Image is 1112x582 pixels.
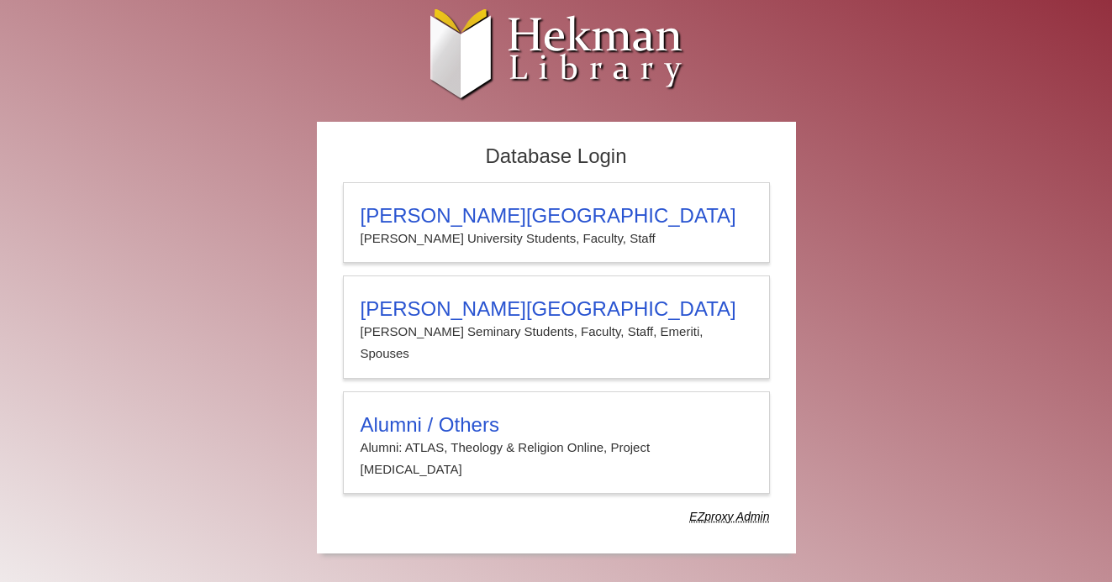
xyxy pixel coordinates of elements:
[361,321,752,365] p: [PERSON_NAME] Seminary Students, Faculty, Staff, Emeriti, Spouses
[361,297,752,321] h3: [PERSON_NAME][GEOGRAPHIC_DATA]
[361,204,752,228] h3: [PERSON_NAME][GEOGRAPHIC_DATA]
[343,275,770,379] a: [PERSON_NAME][GEOGRAPHIC_DATA][PERSON_NAME] Seminary Students, Faculty, Staff, Emeriti, Spouses
[689,510,769,523] dfn: Use Alumni login
[361,228,752,249] p: [PERSON_NAME] University Students, Faculty, Staff
[343,182,770,263] a: [PERSON_NAME][GEOGRAPHIC_DATA][PERSON_NAME] University Students, Faculty, Staff
[361,437,752,481] p: Alumni: ATLAS, Theology & Religion Online, Project [MEDICAL_DATA]
[335,139,778,174] h2: Database Login
[361,413,752,481] summary: Alumni / OthersAlumni: ATLAS, Theology & Religion Online, Project [MEDICAL_DATA]
[361,413,752,437] h3: Alumni / Others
